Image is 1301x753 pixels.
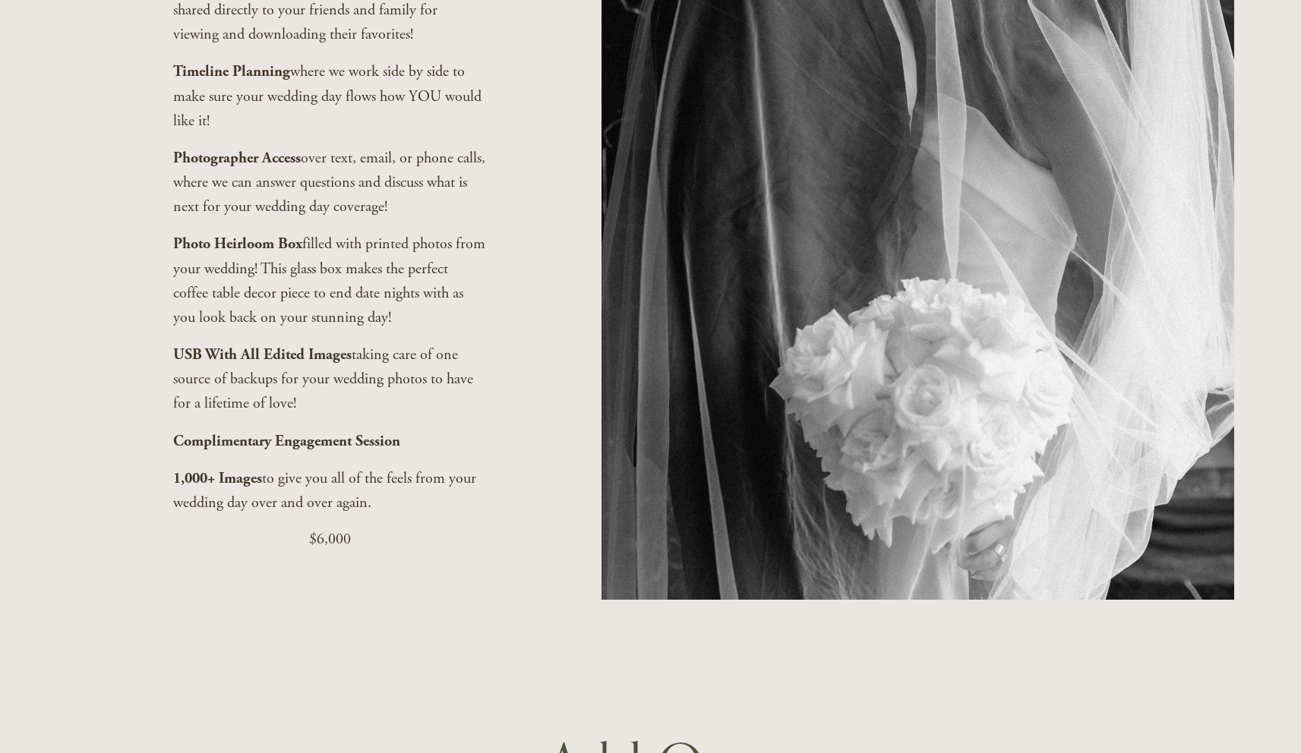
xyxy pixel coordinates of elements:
p: taking care of one source of backups for your wedding photos to have for a lifetime of love! [173,342,485,417]
p: to give you all of the feels from your wedding day over and over again. [173,466,485,515]
p: $6,000 [173,528,485,552]
strong: USB With All Edited Images [173,345,352,364]
p: filled with printed photos from your wedding! This glass box makes the perfect coffee table decor... [173,232,485,330]
strong: Photo Heirloom Box [173,235,302,253]
strong: Photographer Access [173,149,301,167]
strong: Timeline Planning [173,62,290,80]
p: over text, email, or phone calls, where we can answer questions and discuss what is next for your... [173,146,485,220]
p: where we work side by side to make sure your wedding day flows how YOU would like it! [173,59,485,134]
strong: Complimentary Engagement Session [173,432,400,450]
strong: 1,000+ Images [173,469,262,487]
